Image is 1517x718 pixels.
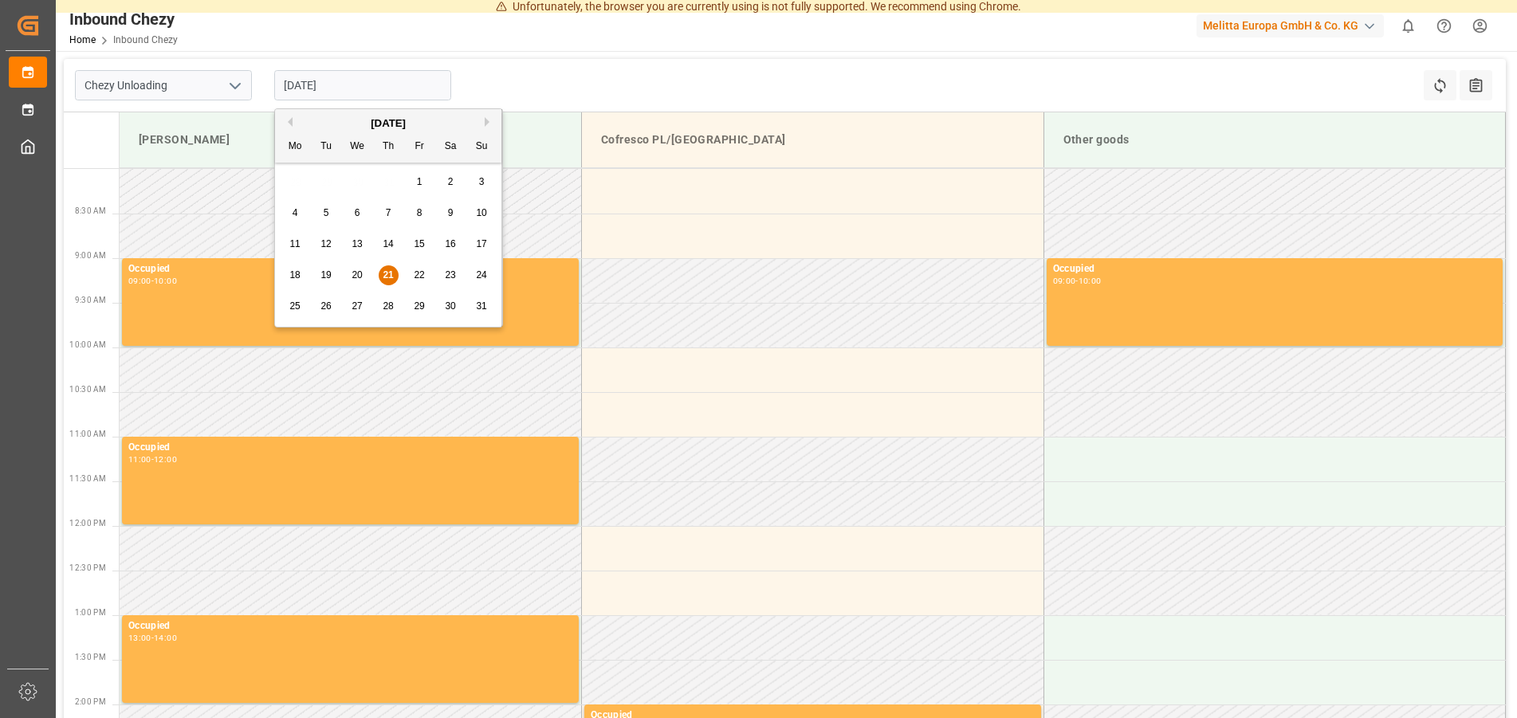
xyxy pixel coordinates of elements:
span: 1:30 PM [75,653,106,661]
span: 3 [479,176,485,187]
span: 16 [445,238,455,249]
div: Tu [316,137,336,157]
span: 9:00 AM [75,251,106,260]
div: 10:00 [154,277,177,284]
div: Choose Sunday, August 3rd, 2025 [472,172,492,192]
div: Choose Wednesday, August 13th, 2025 [348,234,367,254]
div: Choose Sunday, August 10th, 2025 [472,203,492,223]
div: Choose Thursday, August 14th, 2025 [379,234,399,254]
span: 23 [445,269,455,281]
span: 17 [476,238,486,249]
div: Choose Sunday, August 24th, 2025 [472,265,492,285]
div: - [151,634,154,641]
span: 27 [352,300,362,312]
span: 4 [293,207,298,218]
span: 10:00 AM [69,340,106,349]
div: Choose Monday, August 4th, 2025 [285,203,305,223]
span: 7 [386,207,391,218]
input: Type to search/select [75,70,252,100]
span: 12:00 PM [69,519,106,528]
div: 13:00 [128,634,151,641]
div: Occupied [128,261,572,277]
div: 10:00 [1079,277,1102,284]
span: 1:00 PM [75,608,106,617]
div: Choose Monday, August 11th, 2025 [285,234,305,254]
div: Choose Saturday, August 16th, 2025 [441,234,461,254]
div: Choose Thursday, August 7th, 2025 [379,203,399,223]
span: 29 [414,300,424,312]
span: 9 [448,207,454,218]
div: Mo [285,137,305,157]
div: Choose Sunday, August 31st, 2025 [472,296,492,316]
div: month 2025-08 [280,167,497,322]
div: Choose Saturday, August 9th, 2025 [441,203,461,223]
button: open menu [222,73,246,98]
input: DD.MM.YYYY [274,70,451,100]
div: Choose Wednesday, August 27th, 2025 [348,296,367,316]
div: We [348,137,367,157]
div: 12:00 [154,456,177,463]
span: 14 [383,238,393,249]
span: 11:00 AM [69,430,106,438]
span: 2 [448,176,454,187]
div: Choose Tuesday, August 5th, 2025 [316,203,336,223]
span: 6 [355,207,360,218]
div: Choose Monday, August 18th, 2025 [285,265,305,285]
div: Choose Tuesday, August 19th, 2025 [316,265,336,285]
div: Choose Friday, August 29th, 2025 [410,296,430,316]
div: Choose Friday, August 22nd, 2025 [410,265,430,285]
div: Cofresco PL/[GEOGRAPHIC_DATA] [595,125,1031,155]
div: 09:00 [128,277,151,284]
div: [DATE] [275,116,501,131]
span: 26 [320,300,331,312]
button: Melitta Europa GmbH & Co. KG [1197,10,1390,41]
div: Choose Tuesday, August 26th, 2025 [316,296,336,316]
span: 22 [414,269,424,281]
button: show 0 new notifications [1390,8,1426,44]
div: Choose Friday, August 8th, 2025 [410,203,430,223]
div: Inbound Chezy [69,7,178,31]
span: 24 [476,269,486,281]
span: 21 [383,269,393,281]
button: Previous Month [283,117,293,127]
div: Occupied [128,618,572,634]
span: 5 [324,207,329,218]
span: 19 [320,269,331,281]
div: 09:00 [1053,277,1076,284]
span: 13 [352,238,362,249]
div: Choose Wednesday, August 20th, 2025 [348,265,367,285]
div: Sa [441,137,461,157]
div: Other goods [1057,125,1493,155]
span: 11 [289,238,300,249]
div: - [151,277,154,284]
div: - [151,456,154,463]
div: Choose Saturday, August 2nd, 2025 [441,172,461,192]
button: Help Center [1426,8,1462,44]
div: 11:00 [128,456,151,463]
a: Home [69,34,96,45]
div: Choose Monday, August 25th, 2025 [285,296,305,316]
div: Occupied [128,440,572,456]
span: 30 [445,300,455,312]
span: 20 [352,269,362,281]
div: Fr [410,137,430,157]
span: 2:00 PM [75,697,106,706]
span: 1 [417,176,422,187]
div: 14:00 [154,634,177,641]
span: 31 [476,300,486,312]
div: Choose Thursday, August 21st, 2025 [379,265,399,285]
div: Choose Wednesday, August 6th, 2025 [348,203,367,223]
span: 11:30 AM [69,474,106,483]
span: 8 [417,207,422,218]
span: 28 [383,300,393,312]
span: 10:30 AM [69,385,106,394]
div: - [1075,277,1078,284]
div: Choose Friday, August 15th, 2025 [410,234,430,254]
span: 25 [289,300,300,312]
div: Th [379,137,399,157]
div: Su [472,137,492,157]
span: 18 [289,269,300,281]
div: Melitta Europa GmbH & Co. KG [1197,14,1384,37]
div: [PERSON_NAME] [132,125,568,155]
div: Choose Thursday, August 28th, 2025 [379,296,399,316]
